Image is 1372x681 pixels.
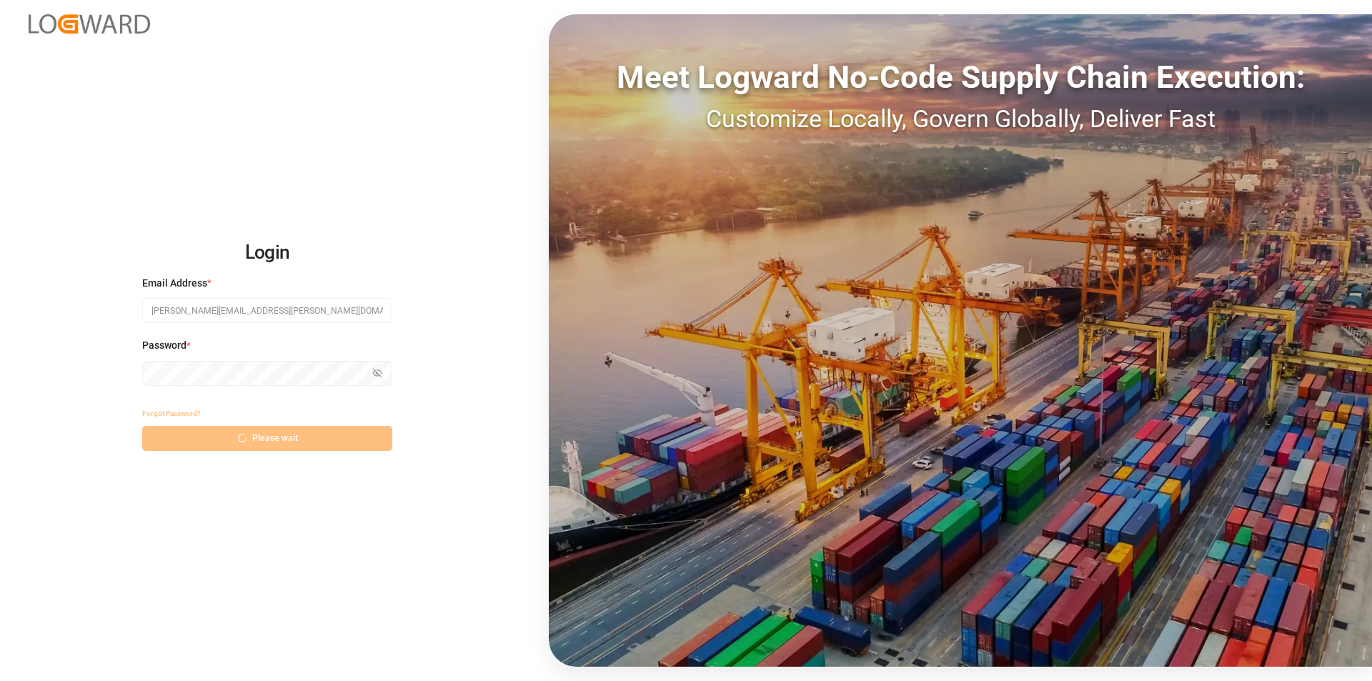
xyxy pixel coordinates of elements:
input: Enter your email [142,298,392,323]
h2: Login [142,230,392,276]
img: Logward_new_orange.png [29,14,150,34]
div: Meet Logward No-Code Supply Chain Execution: [549,54,1372,101]
span: Email Address [142,276,207,291]
span: Password [142,338,187,353]
div: Customize Locally, Govern Globally, Deliver Fast [549,101,1372,137]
